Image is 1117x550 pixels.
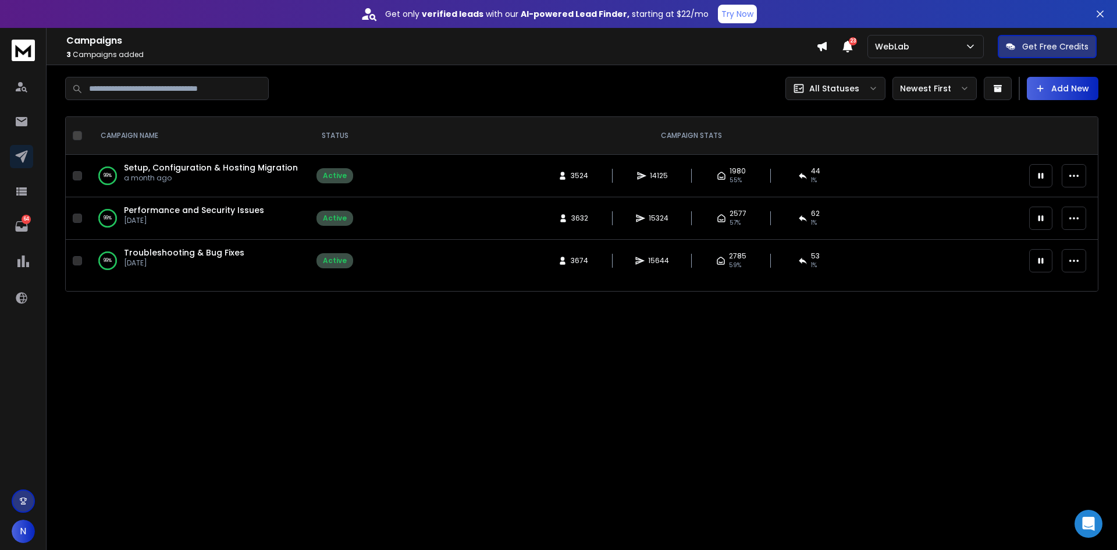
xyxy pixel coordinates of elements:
[571,171,588,180] span: 3524
[124,162,298,173] a: Setup, Configuration & Hosting Migration
[12,40,35,61] img: logo
[360,117,1022,155] th: CAMPAIGN STATS
[124,216,264,225] p: [DATE]
[66,34,816,48] h1: Campaigns
[811,176,817,185] span: 1 %
[718,5,757,23] button: Try Now
[809,83,859,94] p: All Statuses
[729,261,741,270] span: 59 %
[729,251,746,261] span: 2785
[571,214,588,223] span: 3632
[1027,77,1098,100] button: Add New
[422,8,483,20] strong: verified leads
[104,170,112,182] p: 99 %
[730,176,742,185] span: 55 %
[648,256,669,265] span: 15644
[104,212,112,224] p: 99 %
[1075,510,1102,538] div: Open Intercom Messenger
[875,41,914,52] p: WebLab
[998,35,1097,58] button: Get Free Credits
[892,77,977,100] button: Newest First
[323,256,347,265] div: Active
[310,117,360,155] th: STATUS
[811,209,820,218] span: 62
[521,8,629,20] strong: AI-powered Lead Finder,
[811,166,820,176] span: 44
[323,171,347,180] div: Active
[87,117,310,155] th: CAMPAIGN NAME
[650,171,668,180] span: 14125
[66,49,71,59] span: 3
[104,255,112,267] p: 99 %
[730,218,741,228] span: 57 %
[730,166,746,176] span: 1980
[124,247,244,258] a: Troubleshooting & Bug Fixes
[66,50,816,59] p: Campaigns added
[649,214,668,223] span: 15324
[22,215,31,224] p: 64
[849,37,857,45] span: 23
[124,204,264,216] a: Performance and Security Issues
[811,251,820,261] span: 53
[12,520,35,543] button: N
[571,256,588,265] span: 3674
[811,261,817,270] span: 1 %
[721,8,753,20] p: Try Now
[323,214,347,223] div: Active
[124,173,298,183] p: a month ago
[1022,41,1088,52] p: Get Free Credits
[124,258,244,268] p: [DATE]
[10,215,33,238] a: 64
[87,197,310,240] td: 99%Performance and Security Issues[DATE]
[730,209,746,218] span: 2577
[87,155,310,197] td: 99%Setup, Configuration & Hosting Migrationa month ago
[385,8,709,20] p: Get only with our starting at $22/mo
[87,240,310,282] td: 99%Troubleshooting & Bug Fixes[DATE]
[811,218,817,228] span: 1 %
